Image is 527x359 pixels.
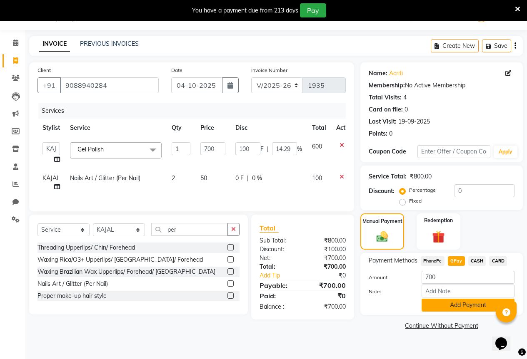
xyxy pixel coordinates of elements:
[362,288,415,295] label: Note:
[431,40,479,52] button: Create New
[60,77,159,93] input: Search by Name/Mobile/Email/Code
[302,236,352,245] div: ₹800.00
[312,174,322,182] span: 100
[389,69,403,78] a: Acriti
[312,143,322,150] span: 600
[253,280,303,290] div: Payable:
[421,256,445,266] span: PhonePe
[172,174,175,182] span: 2
[362,218,402,225] label: Manual Payment
[428,229,449,245] img: _gift.svg
[422,299,515,312] button: Add Payment
[70,174,140,182] span: Nails Art / Glitter (Per Nail)
[362,274,415,281] label: Amount:
[253,236,303,245] div: Sub Total:
[307,119,331,137] th: Total
[253,271,311,280] a: Add Tip
[251,67,287,74] label: Invoice Number
[200,174,207,182] span: 50
[267,145,269,154] span: |
[448,256,465,266] span: GPay
[37,77,61,93] button: +91
[252,174,262,183] span: 0 %
[302,254,352,262] div: ₹700.00
[362,322,521,330] a: Continue Without Payment
[253,254,303,262] div: Net:
[171,67,182,74] label: Date
[151,223,228,236] input: Search or Scan
[104,146,107,153] a: x
[369,129,387,138] div: Points:
[65,119,167,137] th: Service
[167,119,195,137] th: Qty
[192,6,298,15] div: You have a payment due from 213 days
[302,291,352,301] div: ₹0
[369,256,417,265] span: Payment Methods
[494,146,517,158] button: Apply
[37,280,108,288] div: Nails Art / Glitter (Per Nail)
[302,302,352,311] div: ₹700.00
[369,172,407,181] div: Service Total:
[311,271,352,280] div: ₹0
[37,255,203,264] div: Waxing Rica/O3+ Upperlips/ [GEOGRAPHIC_DATA]/ Forehead
[77,146,104,153] span: Gel Polish
[424,217,453,224] label: Redemption
[369,147,417,156] div: Coupon Code
[302,245,352,254] div: ₹100.00
[253,291,303,301] div: Paid:
[422,285,515,297] input: Add Note
[42,174,60,182] span: KAJAL
[230,119,307,137] th: Disc
[37,119,65,137] th: Stylist
[260,224,279,233] span: Total
[398,117,430,126] div: 19-09-2025
[369,117,397,126] div: Last Visit:
[38,103,352,119] div: Services
[369,93,402,102] div: Total Visits:
[37,243,135,252] div: Threading Upperlips/ Chin/ Forehead
[80,40,139,47] a: PREVIOUS INVOICES
[253,245,303,254] div: Discount:
[39,37,70,52] a: INVOICE
[37,267,215,276] div: Waxing Brazilian Wax Upperlips/ Forehead/ [GEOGRAPHIC_DATA]
[300,3,326,17] button: Pay
[37,292,107,300] div: Proper make-up hair style
[37,67,51,74] label: Client
[253,302,303,311] div: Balance :
[468,256,486,266] span: CASH
[369,81,515,90] div: No Active Membership
[302,262,352,271] div: ₹700.00
[331,119,359,137] th: Action
[297,145,302,154] span: %
[389,129,392,138] div: 0
[260,145,264,154] span: F
[369,69,387,78] div: Name:
[247,174,249,183] span: |
[369,105,403,114] div: Card on file:
[409,186,436,194] label: Percentage
[373,230,392,243] img: _cash.svg
[405,105,408,114] div: 0
[195,119,230,137] th: Price
[409,197,422,205] label: Fixed
[417,145,490,158] input: Enter Offer / Coupon Code
[489,256,507,266] span: CARD
[422,271,515,284] input: Amount
[410,172,432,181] div: ₹800.00
[492,326,519,351] iframe: chat widget
[302,280,352,290] div: ₹700.00
[403,93,407,102] div: 4
[482,40,511,52] button: Save
[369,187,395,196] div: Discount:
[253,262,303,271] div: Total:
[369,81,405,90] div: Membership:
[235,174,244,183] span: 0 F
